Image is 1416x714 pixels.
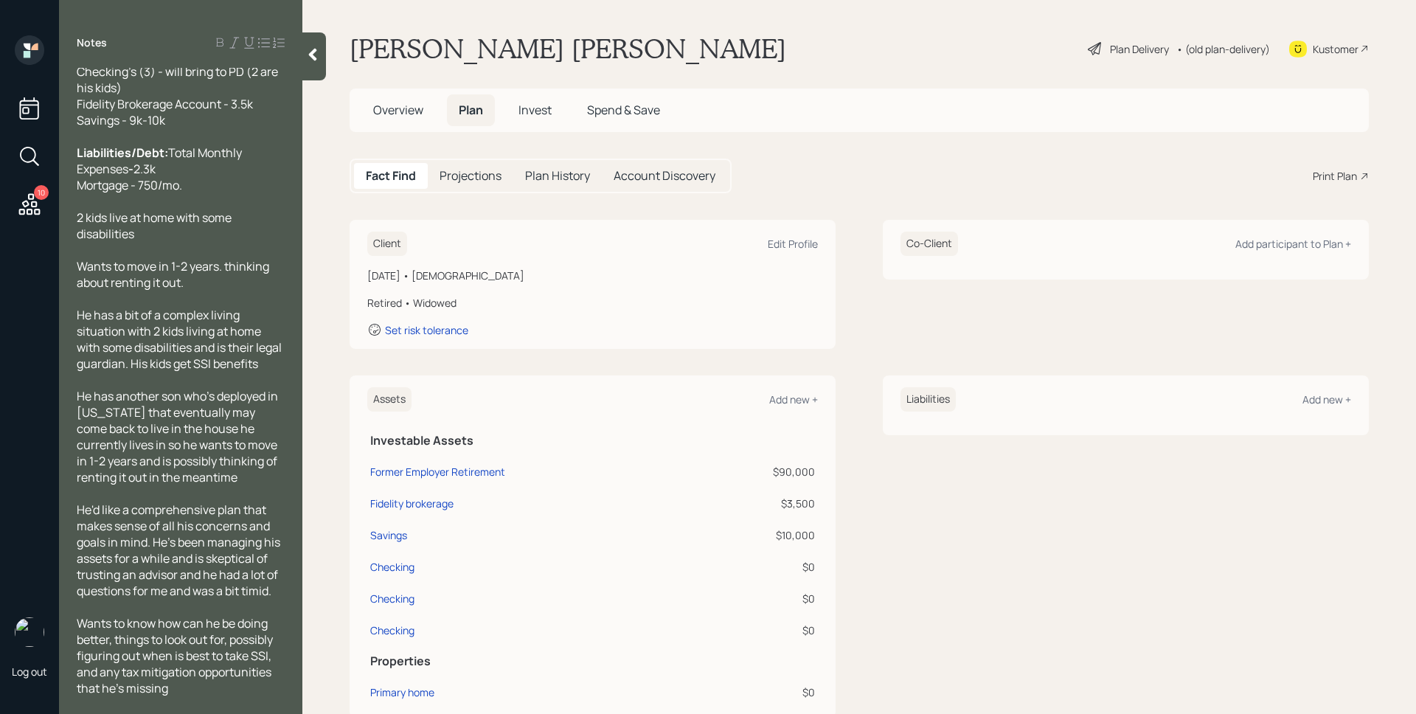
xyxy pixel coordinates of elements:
[707,591,815,606] div: $0
[77,145,244,177] span: Total Monthly Expenses
[707,559,815,575] div: $0
[15,617,44,647] img: james-distasi-headshot.png
[900,232,958,256] h6: Co-Client
[77,209,234,242] span: 2 kids live at home with some disabilities
[77,307,284,372] span: He has a bit of a complex living situation with 2 kids living at home with some disabilities and ...
[34,185,49,200] div: 10
[370,434,815,448] h5: Investable Assets
[518,102,552,118] span: Invest
[370,464,505,479] div: Former Employer Retirement
[385,323,468,337] div: Set risk tolerance
[77,258,271,291] span: Wants to move in 1-2 years. thinking about renting it out.
[707,684,815,700] div: $0
[1110,41,1169,57] div: Plan Delivery
[587,102,660,118] span: Spend & Save
[77,145,168,161] span: Liabilities/Debt:
[707,496,815,511] div: $3,500
[373,102,423,118] span: Overview
[367,232,407,256] h6: Client
[370,684,434,700] div: Primary home
[77,388,280,485] span: He has another son who's deployed in [US_STATE] that eventually may come back to live in the hous...
[440,169,502,183] h5: Projections
[707,623,815,638] div: $0
[366,169,416,183] h5: Fact Find
[459,102,483,118] span: Plan
[525,169,590,183] h5: Plan History
[370,527,407,543] div: Savings
[614,169,715,183] h5: Account Discovery
[77,47,280,128] span: Former 401k, 403(b), - ~90k Checking's (3) - will bring to PD (2 are his kids) Fidelity Brokerage...
[370,591,414,606] div: Checking
[768,237,818,251] div: Edit Profile
[370,654,815,668] h5: Properties
[1313,168,1357,184] div: Print Plan
[77,161,182,193] span: 2.3k Mortgage - 750/mo.
[128,161,133,177] span: -
[350,32,786,65] h1: [PERSON_NAME] [PERSON_NAME]
[370,623,414,638] div: Checking
[12,665,47,679] div: Log out
[1313,41,1358,57] div: Kustomer
[707,464,815,479] div: $90,000
[1235,237,1351,251] div: Add participant to Plan +
[77,615,275,696] span: Wants to know how can he be doing better, things to look out for, possibly figuring out when is b...
[367,387,412,412] h6: Assets
[769,392,818,406] div: Add new +
[1176,41,1270,57] div: • (old plan-delivery)
[77,35,107,50] label: Notes
[367,268,818,283] div: [DATE] • [DEMOGRAPHIC_DATA]
[900,387,956,412] h6: Liabilities
[707,527,815,543] div: $10,000
[370,496,454,511] div: Fidelity brokerage
[367,295,818,311] div: Retired • Widowed
[77,502,282,599] span: He'd like a comprehensive plan that makes sense of all his concerns and goals in mind. He's been ...
[370,559,414,575] div: Checking
[1302,392,1351,406] div: Add new +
